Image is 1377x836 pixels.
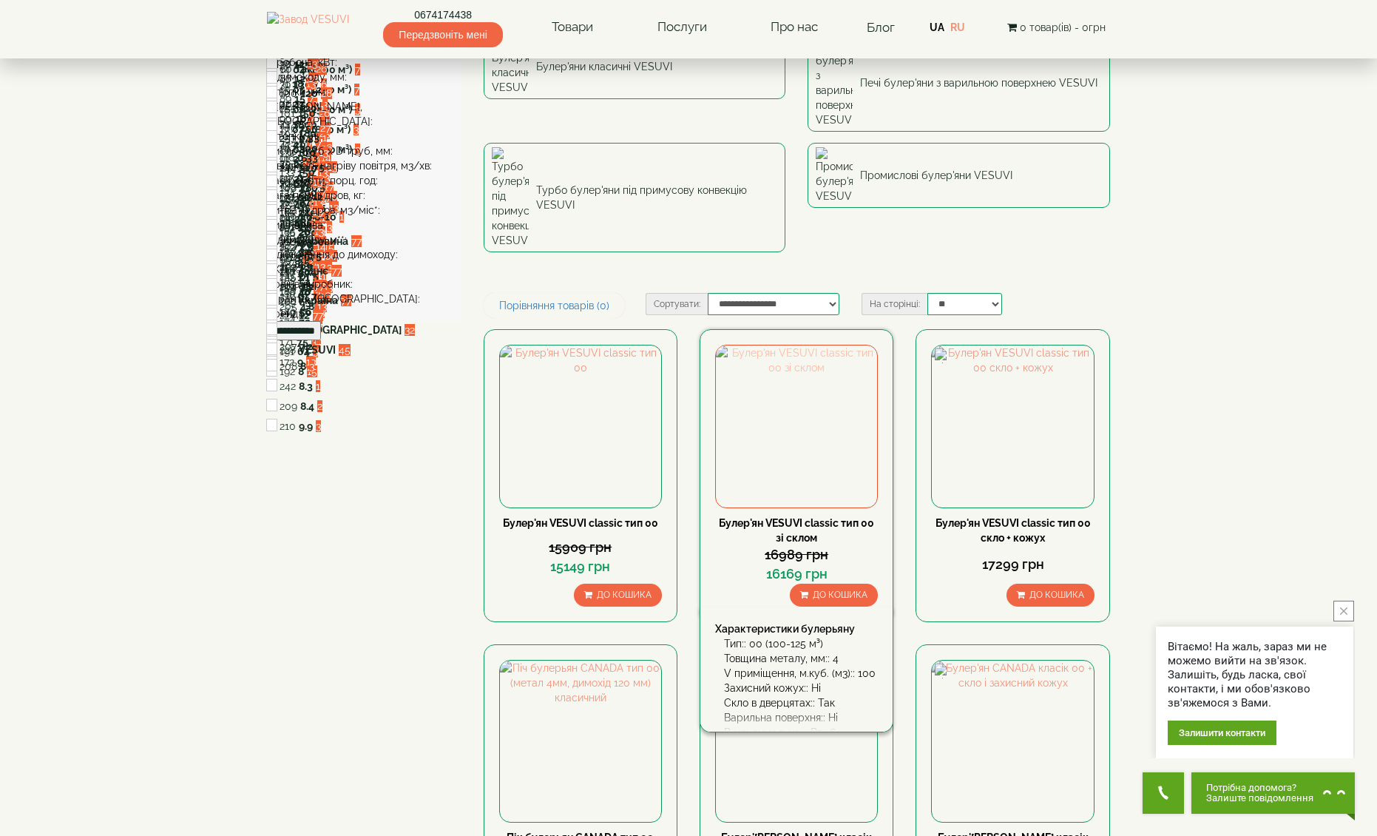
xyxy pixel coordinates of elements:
span: 3 [309,360,314,372]
a: 0674174438 [383,7,502,22]
a: Турбо булер'яни під примусову конвекцію VESUVI Турбо булер'яни під примусову конвекцію VESUVI [484,143,786,252]
div: Час роботи, порц. год: [267,173,461,188]
a: Булер'ян VESUVI classic тип 00 скло + кожух [936,517,1091,544]
a: RU [950,21,965,33]
div: 17299 грн [931,555,1094,574]
a: Послуги [643,10,722,44]
button: До кошика [1006,584,1095,607]
img: Печі булер'яни з варильною поверхнею VESUVI [816,38,853,127]
span: 7 [354,84,359,95]
img: Булер'ян VESUVI classic тип 00 зі склом [716,345,877,507]
div: Тип:: 00 (100-125 м³) [724,636,878,651]
span: 1 [322,132,327,144]
button: До кошика [574,584,662,607]
a: Печі булер'яни з варильною поверхнею VESUVI Печі булер'яни з варильною поверхнею VESUVI [808,34,1110,132]
div: H димоходу, м**: [267,232,461,247]
div: 16169 грн [715,564,878,584]
img: Булер'ян CANADA класік 00 + скло [716,661,877,822]
button: close button [1333,601,1354,621]
div: Гарантія, [GEOGRAPHIC_DATA]: [267,291,461,306]
div: Бренд: [267,306,461,321]
label: 8 [300,359,306,374]
span: 210 [280,420,296,432]
img: Булер'ян VESUVI classic тип 00 [500,345,661,507]
div: Вага порції дров, кг: [267,188,461,203]
img: Промислові булер'яни VESUVI [816,147,853,203]
button: Get Call button [1143,772,1184,814]
label: 8.3 [299,379,313,394]
span: 242 [280,380,296,392]
label: На сторінці: [862,293,927,315]
div: Вид палива: [267,218,461,232]
label: VESUVI [299,343,336,357]
div: Товщина металу, мм:: 4 [724,651,878,666]
span: 3 [316,420,321,432]
span: Потрібна допомога? [1206,783,1313,793]
div: Характеристики булерьяну [715,621,878,636]
img: Завод VESUVI [267,12,349,43]
label: 9.9 [299,419,313,434]
button: До кошика [790,584,878,607]
div: D димоходу, мм: [267,70,461,84]
div: Швидкість нагріву повітря, м3/хв: [267,158,461,173]
div: L [PERSON_NAME], [GEOGRAPHIC_DATA]: [267,99,461,129]
a: Булер'ян VESUVI classic тип 00 зі склом [719,517,874,544]
div: 15909 грн [499,538,662,557]
a: UA [930,21,944,33]
span: 32 [405,324,415,336]
span: 209 [280,400,297,412]
a: Промислові булер'яни VESUVI Промислові булер'яни VESUVI [808,143,1110,208]
label: 8.4 [300,399,314,414]
div: ККД, %: [267,262,461,277]
img: gift [935,348,950,363]
span: До кошика [813,590,867,600]
div: Залишити контакти [1168,721,1276,745]
div: D топки, мм: [267,84,461,99]
span: 0 товар(ів) - 0грн [1020,21,1106,33]
img: Булер'ян VESUVI classic тип 00 скло + кожух [932,345,1093,507]
div: Скло в дверцятах:: Так [724,695,878,710]
label: [GEOGRAPHIC_DATA] [298,323,402,337]
div: 15149 грн [499,557,662,576]
span: 77 [331,265,342,277]
img: Турбо булер'яни під примусову конвекцію VESUVI [492,147,529,248]
span: 77 [313,309,323,321]
a: Булер'ян VESUVI classic тип 00 [503,517,658,529]
div: V приміщення, м.куб. (м3):: 100 [724,666,878,681]
img: Булер'ян CANADA класік 00 + скло і захисний кожух [932,661,1093,822]
div: V топки, л: [267,129,461,144]
button: Chat button [1191,772,1355,814]
a: Про нас [756,10,833,44]
div: Підключення до димоходу: [267,247,461,262]
div: Число труб x D труб, мм: [267,144,461,158]
img: Булер'яни класичні VESUVI [492,38,529,95]
span: 3 [353,124,359,135]
a: Товари [537,10,608,44]
img: Піч булерьян CANADA тип 00 (метал 4мм, димохід 120 мм) класичний [500,661,661,822]
div: Країна виробник: [267,277,461,291]
a: Блог [867,20,895,35]
div: 16989 грн [715,545,878,564]
span: 2 [317,400,322,412]
span: 7 [355,64,360,75]
a: Порівняння товарів (0) [484,293,625,318]
label: 12 [299,308,310,323]
label: Заднє [298,263,328,278]
span: 228 [280,344,296,356]
a: Булер'яни класичні VESUVI Булер'яни класичні VESUVI [484,34,786,99]
label: Сортувати: [646,293,708,315]
span: 208 [280,360,297,372]
img: gift [935,664,950,678]
span: Залиште повідомлення [1206,793,1313,803]
button: 0 товар(ів) - 0грн [1003,19,1110,36]
div: Витрати дров, м3/міс*: [267,203,461,218]
span: До кошика [597,590,652,600]
div: Вітаємо! На жаль, зараз ми не можемо вийти на зв'язок. Залишіть, будь ласка, свої контакти, і ми ... [1168,640,1342,710]
div: P робоча, кВт: [267,55,461,70]
span: До кошика [1029,590,1084,600]
div: Захисний кожух:: Ні [724,681,878,695]
span: 77 [351,235,362,247]
span: 45 [339,344,351,356]
span: Передзвоніть мені [383,22,502,47]
span: 1 [316,380,320,392]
